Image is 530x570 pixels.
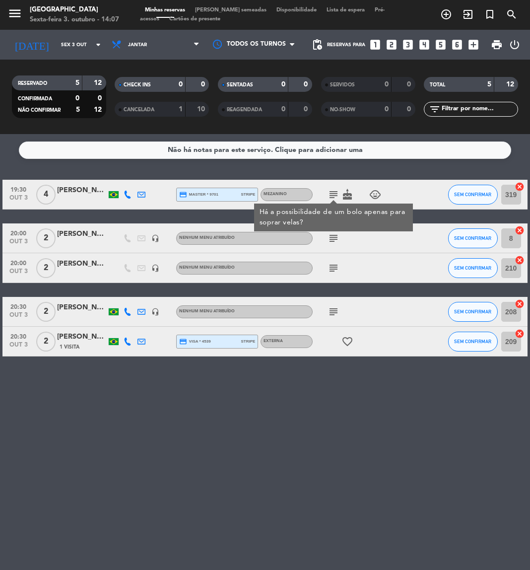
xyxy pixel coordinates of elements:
[304,106,310,113] strong: 0
[369,38,382,51] i: looks_one
[241,338,255,345] span: stripe
[6,183,31,195] span: 19:30
[6,312,31,323] span: out 3
[179,191,187,199] i: credit_card
[454,265,491,271] span: SEM CONFIRMAR
[94,106,104,113] strong: 12
[448,185,498,205] button: SEM CONFIRMAR
[124,107,154,112] span: CANCELADA
[448,332,498,352] button: SEM CONFIRMAR
[151,264,159,272] i: headset_mic
[179,338,187,346] i: credit_card
[6,238,31,250] span: out 3
[407,81,413,88] strong: 0
[448,228,498,248] button: SEM CONFIRMAR
[6,300,31,312] span: 20:30
[281,106,285,113] strong: 0
[179,338,210,346] span: visa * 4539
[401,38,414,51] i: looks_3
[430,82,445,87] span: TOTAL
[57,331,107,343] div: [PERSON_NAME]
[6,268,31,280] span: out 3
[506,81,516,88] strong: 12
[467,38,480,51] i: add_box
[36,258,56,278] span: 2
[7,6,22,21] i: menu
[462,8,474,20] i: exit_to_app
[6,257,31,268] span: 20:00
[140,7,190,13] span: Minhas reservas
[304,81,310,88] strong: 0
[385,81,389,88] strong: 0
[190,7,271,13] span: [PERSON_NAME] semeadas
[75,95,79,102] strong: 0
[75,79,79,86] strong: 5
[36,302,56,322] span: 2
[151,234,159,242] i: headset_mic
[179,106,183,113] strong: 1
[76,106,80,113] strong: 5
[281,81,285,88] strong: 0
[179,266,235,270] span: Nenhum menu atribuído
[6,342,31,353] span: out 3
[385,106,389,113] strong: 0
[98,95,104,102] strong: 0
[197,106,207,113] strong: 10
[509,39,521,51] i: power_settings_new
[454,235,491,241] span: SEM CONFIRMAR
[151,308,159,316] i: headset_mic
[201,81,207,88] strong: 0
[341,189,353,201] i: cake
[448,302,498,322] button: SEM CONFIRMAR
[328,189,339,201] i: subject
[491,39,503,51] span: print
[36,185,56,205] span: 4
[18,96,52,101] span: CONFIRMADA
[60,343,79,351] span: 1 Visita
[30,5,119,15] div: [GEOGRAPHIC_DATA]
[341,336,353,348] i: favorite_border
[330,82,355,87] span: SERVIDOS
[6,195,31,206] span: out 3
[311,39,323,51] span: pending_actions
[515,225,525,235] i: cancel
[369,189,381,201] i: child_care
[330,107,355,112] span: NO-SHOW
[36,332,56,352] span: 2
[506,8,518,20] i: search
[327,42,365,48] span: Reservas para
[407,106,413,113] strong: 0
[454,339,491,344] span: SEM CONFIRMAR
[241,191,255,198] span: stripe
[484,8,496,20] i: turned_in_not
[260,207,408,228] div: Há a possibilidade de um bolo apenas para soprar velas?
[487,81,491,88] strong: 5
[264,192,287,196] span: Mezanino
[264,339,283,343] span: Externa
[451,38,464,51] i: looks_6
[18,108,61,113] span: NÃO CONFIRMAR
[322,7,370,13] span: Lista de espera
[515,255,525,265] i: cancel
[7,34,56,55] i: [DATE]
[507,30,523,60] div: LOG OUT
[227,107,262,112] span: REAGENDADA
[57,185,107,196] div: [PERSON_NAME]
[124,82,151,87] span: CHECK INS
[179,236,235,240] span: Nenhum menu atribuído
[227,82,253,87] span: SENTADAS
[515,299,525,309] i: cancel
[328,306,339,318] i: subject
[6,227,31,238] span: 20:00
[418,38,431,51] i: looks_4
[434,38,447,51] i: looks_5
[385,38,398,51] i: looks_two
[328,232,339,244] i: subject
[441,104,518,115] input: Filtrar por nome...
[57,228,107,240] div: [PERSON_NAME]
[454,309,491,314] span: SEM CONFIRMAR
[18,81,47,86] span: RESERVADO
[92,39,104,51] i: arrow_drop_down
[429,103,441,115] i: filter_list
[179,309,235,313] span: Nenhum menu atribuído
